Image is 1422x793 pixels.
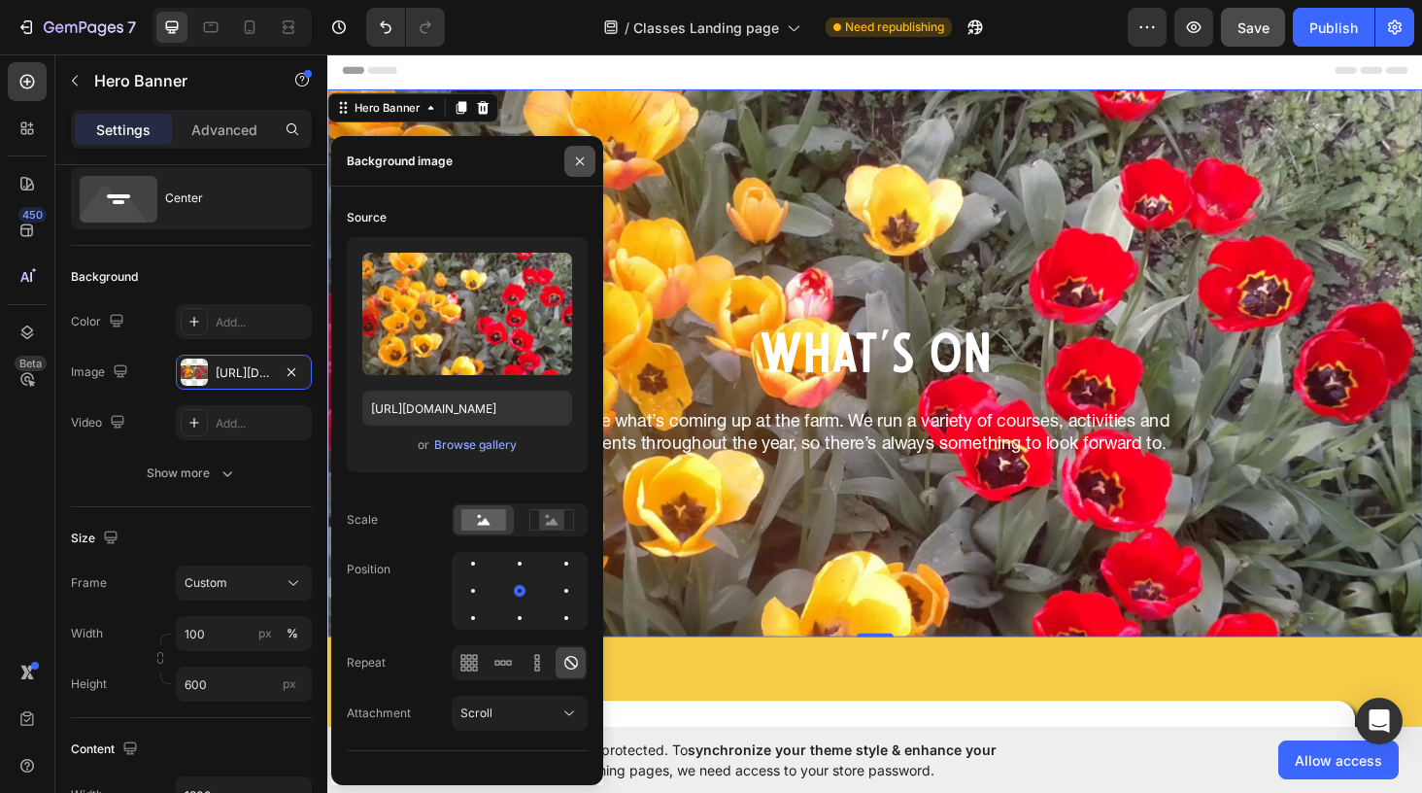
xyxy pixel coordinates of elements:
[71,737,142,763] div: Content
[216,314,307,331] div: Add...
[258,625,272,642] div: px
[347,209,387,226] div: Source
[71,268,138,286] div: Background
[24,51,102,68] div: Hero Banner
[1309,17,1358,38] div: Publish
[94,69,259,92] p: Hero Banner
[1221,8,1285,47] button: Save
[287,625,298,642] div: %
[418,433,429,457] span: or
[281,622,304,645] button: px
[347,511,378,529] div: Scale
[176,566,312,601] button: Custom
[185,574,227,592] span: Custom
[347,654,386,672] div: Repeat
[71,309,128,335] div: Color
[845,18,944,36] span: Need republishing
[71,574,107,592] label: Frame
[16,289,1150,365] h2: What's On
[283,676,296,691] span: px
[633,17,779,38] span: Classes Landing page
[15,356,47,371] div: Beta
[216,364,272,382] div: [URL][DOMAIN_NAME]
[165,176,284,221] div: Center
[71,360,132,386] div: Image
[347,705,411,722] div: Attachment
[460,706,492,720] span: Scroll
[71,675,107,693] label: Height
[18,207,47,223] div: 450
[147,464,237,483] div: Show more
[434,436,517,454] div: Browse gallery
[1278,741,1399,779] button: Allow access
[452,740,1072,780] span: Your page is password protected. To when designing pages, we need access to your store password.
[1356,698,1403,744] div: Open Intercom Messenger
[452,741,997,778] span: synchronize your theme style & enhance your experience
[96,120,151,140] p: Settings
[1295,750,1382,771] span: Allow access
[216,415,307,432] div: Add...
[191,120,257,140] p: Advanced
[433,435,518,455] button: Browse gallery
[327,52,1422,729] iframe: Design area
[243,381,924,432] div: Rich Text Editor. Editing area: main
[347,153,453,170] div: Background image
[362,253,572,375] img: preview-image
[71,456,312,491] button: Show more
[71,410,129,436] div: Video
[71,526,122,552] div: Size
[625,17,629,38] span: /
[347,561,390,578] div: Position
[1293,8,1374,47] button: Publish
[176,616,312,651] input: px%
[452,696,588,731] button: Scroll
[366,8,445,47] div: Undo/Redo
[362,391,572,426] input: https://example.com/image.jpg
[1237,19,1270,36] span: Save
[176,667,312,702] input: px
[8,8,145,47] button: 7
[127,16,136,39] p: 7
[254,622,277,645] button: %
[71,625,103,642] label: Width
[245,383,922,431] p: See what’s coming up at the farm. We run a variety of courses, activities and events throughout t...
